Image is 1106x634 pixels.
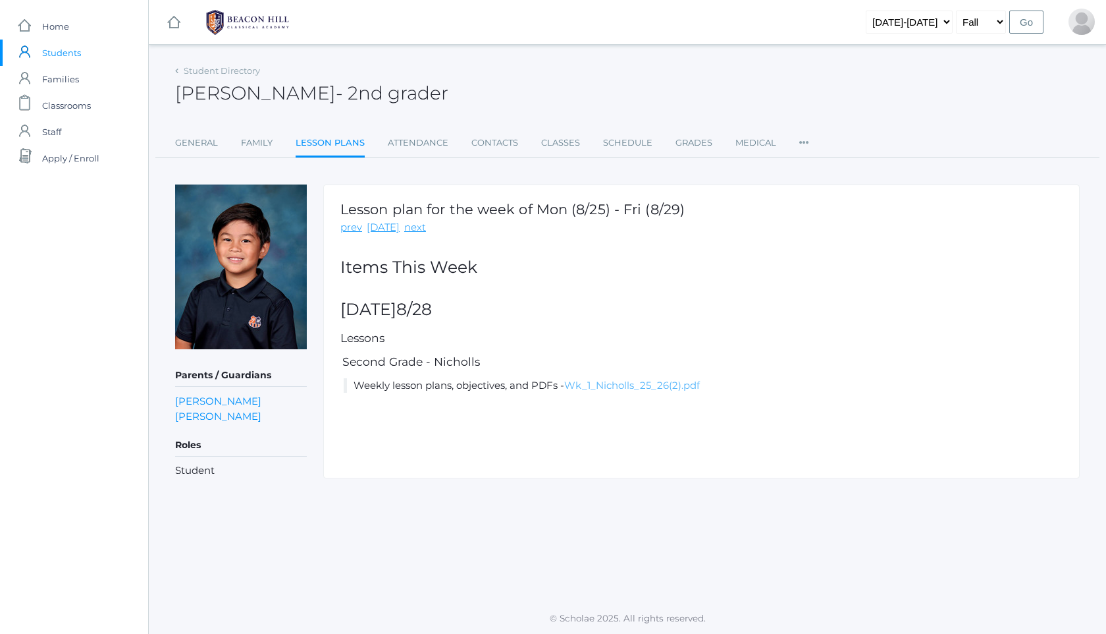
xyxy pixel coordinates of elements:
a: Contacts [471,130,518,156]
span: Students [42,40,81,66]
a: Medical [735,130,776,156]
a: Grades [675,130,712,156]
span: Classrooms [42,92,91,119]
a: [DATE] [367,220,400,235]
li: Weekly lesson plans, objectives, and PDFs - [344,378,1063,393]
a: Classes [541,130,580,156]
a: [PERSON_NAME] [175,393,261,409]
h5: Lessons [340,332,1063,345]
span: Apply / Enroll [42,145,99,171]
a: Student Directory [184,65,260,76]
h5: Roles [175,434,307,457]
span: 8/28 [396,299,432,319]
a: prev [340,220,362,235]
span: - 2nd grader [336,82,448,104]
input: Go [1009,11,1043,34]
a: Lesson Plans [296,130,365,158]
h5: Parents / Guardians [175,364,307,387]
a: Schedule [603,130,652,156]
h1: Lesson plan for the week of Mon (8/25) - Fri (8/29) [340,202,685,217]
span: Families [42,66,79,92]
h5: Second Grade - Nicholls [340,356,1063,368]
h2: [DATE] [340,301,1063,319]
span: Home [42,13,69,40]
a: [PERSON_NAME] [175,409,261,424]
img: BHCALogos-05-308ed15e86a5a0abce9b8dd61676a3503ac9727e845dece92d48e8588c001991.png [198,6,297,39]
a: General [175,130,218,156]
div: Lew Soratorio [1068,9,1095,35]
h2: Items This Week [340,258,1063,277]
a: Attendance [388,130,448,156]
li: Student [175,463,307,478]
img: Nico Soratorio [175,185,307,349]
a: Wk_1_Nicholls_25_26(2).pdf [564,379,700,391]
a: Family [241,130,273,156]
h2: [PERSON_NAME] [175,83,448,103]
p: © Scholae 2025. All rights reserved. [149,612,1106,625]
span: Staff [42,119,61,145]
a: next [404,220,426,235]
